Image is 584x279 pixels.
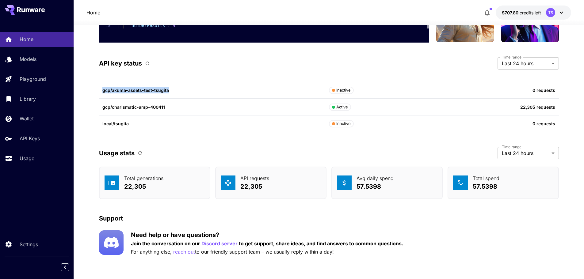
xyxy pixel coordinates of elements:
p: For anything else, to our friendly support team – we usually reply within a day! [131,248,403,256]
span: 4 [173,23,175,28]
p: Models [20,55,36,63]
p: Usage stats [99,149,135,158]
p: Library [20,95,36,103]
p: Join the conversation on our to get support, share ideas, and find answers to common questions. [131,240,403,247]
div: TS [546,8,555,17]
p: Avg daily spend [357,175,394,182]
label: Time range [502,144,521,149]
button: $707.7965TS [496,6,571,20]
p: 57.5398 [473,182,499,191]
p: 22,305 requests [419,104,555,110]
p: Need help or have questions? [131,230,403,239]
button: Discord server [201,240,238,247]
label: Time range [502,55,521,60]
div: Collapse sidebar [66,262,74,273]
div: Inactive [332,87,351,93]
p: Total spend [473,175,499,182]
p: Wallet [20,115,34,122]
p: API requests [240,175,269,182]
span: Last 24 hours [502,149,549,157]
p: 22,305 [124,182,163,191]
p: 0 requests [419,120,555,127]
button: reach out [173,248,195,256]
span: $707.80 [502,10,520,15]
span: credits left [520,10,541,15]
span: Last 24 hours [502,60,549,67]
p: 22,305 [240,182,269,191]
p: gcp/akuma-assets-test-tsugita [102,87,329,93]
nav: breadcrumb [86,9,100,16]
div: 19 [99,23,111,29]
p: gcp/charismatic-amp-400411 [102,104,329,110]
span: : [167,23,170,28]
p: 0 requests [419,87,555,93]
div: $707.7965 [502,9,541,16]
div: Inactive [332,121,351,127]
p: Support [99,214,123,223]
p: API Keys [20,135,40,142]
div: Active [332,104,348,110]
p: Home [20,36,33,43]
p: 57.5398 [357,182,394,191]
a: Home [86,9,100,16]
p: API key status [99,59,142,68]
p: Playground [20,75,46,83]
button: Collapse sidebar [61,263,69,271]
p: local/tsugita [102,120,329,127]
span: "numberResults" [129,23,167,28]
p: Total generations [124,175,163,182]
p: Settings [20,241,38,248]
p: Usage [20,155,34,162]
